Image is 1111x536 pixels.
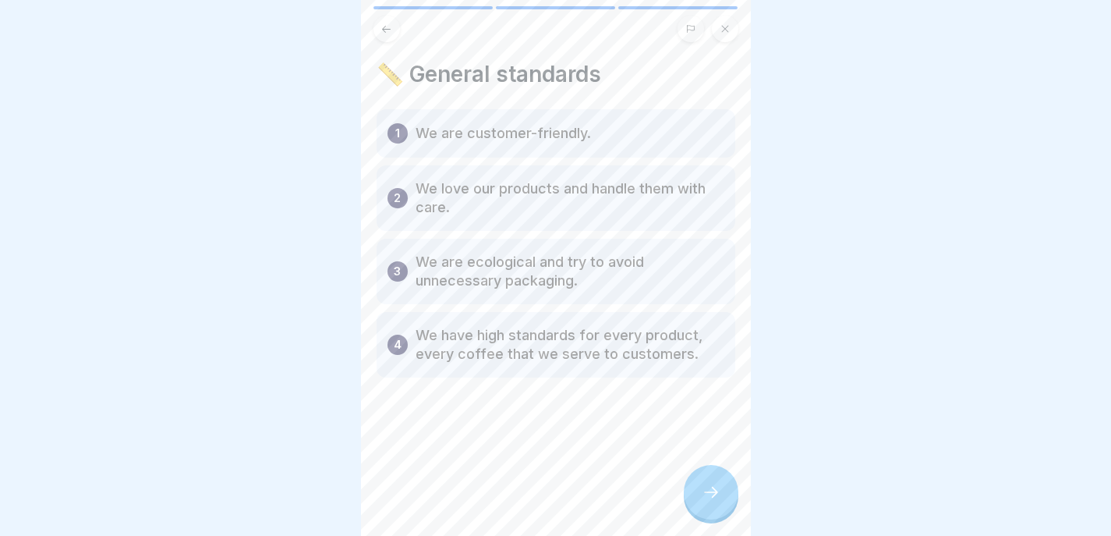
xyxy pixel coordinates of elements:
h4: 📏 General standards [377,61,735,87]
p: We are customer-friendly. [416,124,591,143]
p: We love our products and handle them with care. [416,179,724,217]
p: 1 [395,124,400,143]
p: We have high standards for every product, every coffee that we serve to customers. [416,326,724,364]
p: 3 [394,262,401,281]
p: 2 [394,189,401,208]
p: 4 [394,335,402,354]
p: We are ecological and try to avoid unnecessary packaging. [416,253,724,290]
